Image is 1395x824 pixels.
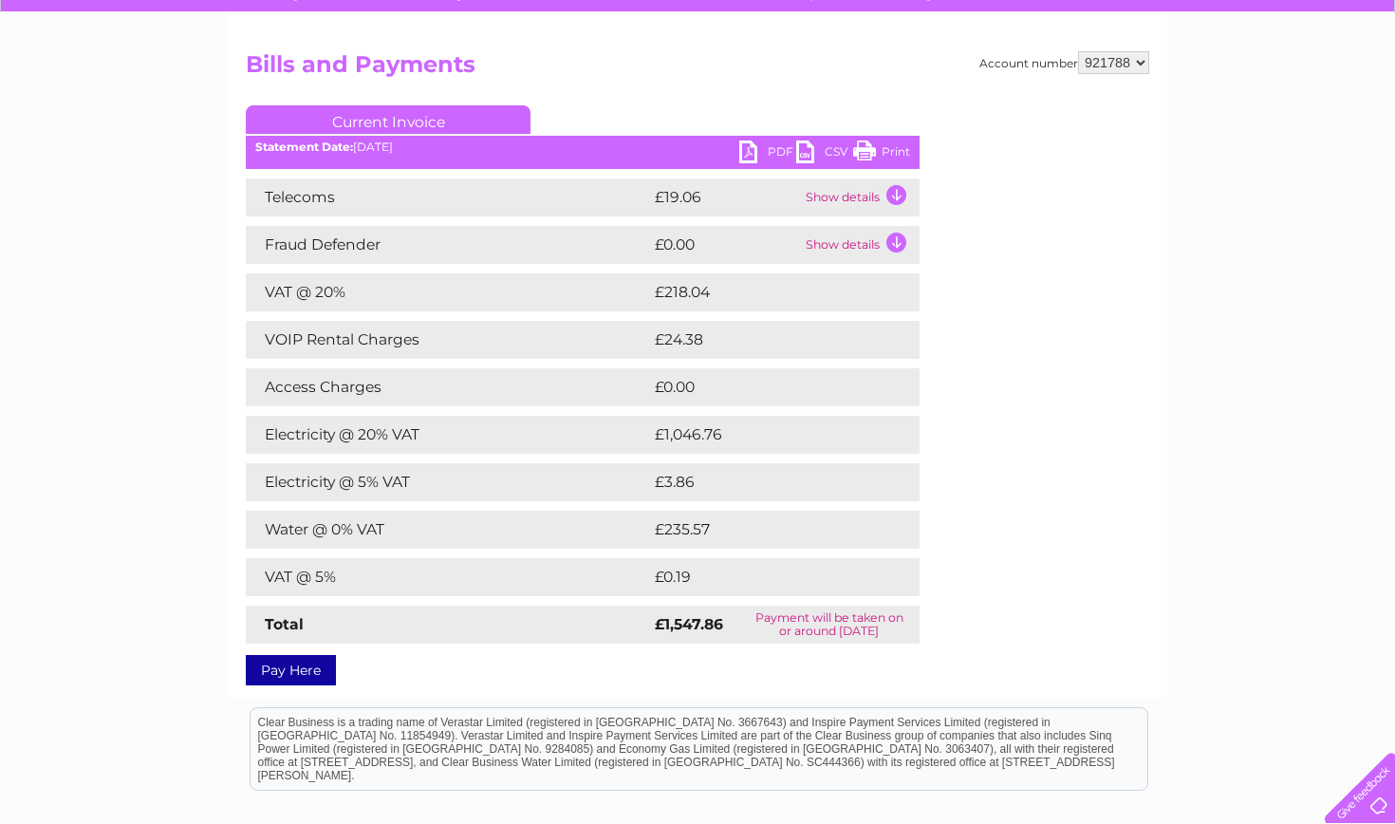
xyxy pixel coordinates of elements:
a: PDF [739,140,796,168]
a: Energy [1108,81,1150,95]
td: £0.00 [650,368,876,406]
td: Show details [801,178,920,216]
td: £0.00 [650,226,801,264]
div: Clear Business is a trading name of Verastar Limited (registered in [GEOGRAPHIC_DATA] No. 3667643... [251,10,1147,92]
a: Water [1061,81,1097,95]
a: Print [853,140,910,168]
td: Show details [801,226,920,264]
a: Blog [1230,81,1257,95]
a: Contact [1269,81,1315,95]
td: Telecoms [246,178,650,216]
td: £235.57 [650,511,885,549]
a: Log out [1332,81,1377,95]
td: £0.19 [650,558,873,596]
td: £3.86 [650,463,876,501]
a: 0333 014 3131 [1037,9,1168,33]
td: Electricity @ 5% VAT [246,463,650,501]
td: £218.04 [650,273,885,311]
td: £24.38 [650,321,882,359]
td: VAT @ 5% [246,558,650,596]
a: Pay Here [246,655,336,685]
td: Fraud Defender [246,226,650,264]
h2: Bills and Payments [246,51,1149,87]
a: CSV [796,140,853,168]
td: Electricity @ 20% VAT [246,416,650,454]
div: Account number [979,51,1149,74]
a: Current Invoice [246,105,530,134]
a: Telecoms [1162,81,1218,95]
td: VOIP Rental Charges [246,321,650,359]
strong: Total [265,615,304,633]
td: Payment will be taken on or around [DATE] [739,606,920,644]
td: Access Charges [246,368,650,406]
td: £19.06 [650,178,801,216]
div: [DATE] [246,140,920,154]
td: £1,046.76 [650,416,890,454]
img: logo.png [48,49,145,107]
strong: £1,547.86 [655,615,723,633]
b: Statement Date: [255,140,353,154]
td: Water @ 0% VAT [246,511,650,549]
td: VAT @ 20% [246,273,650,311]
